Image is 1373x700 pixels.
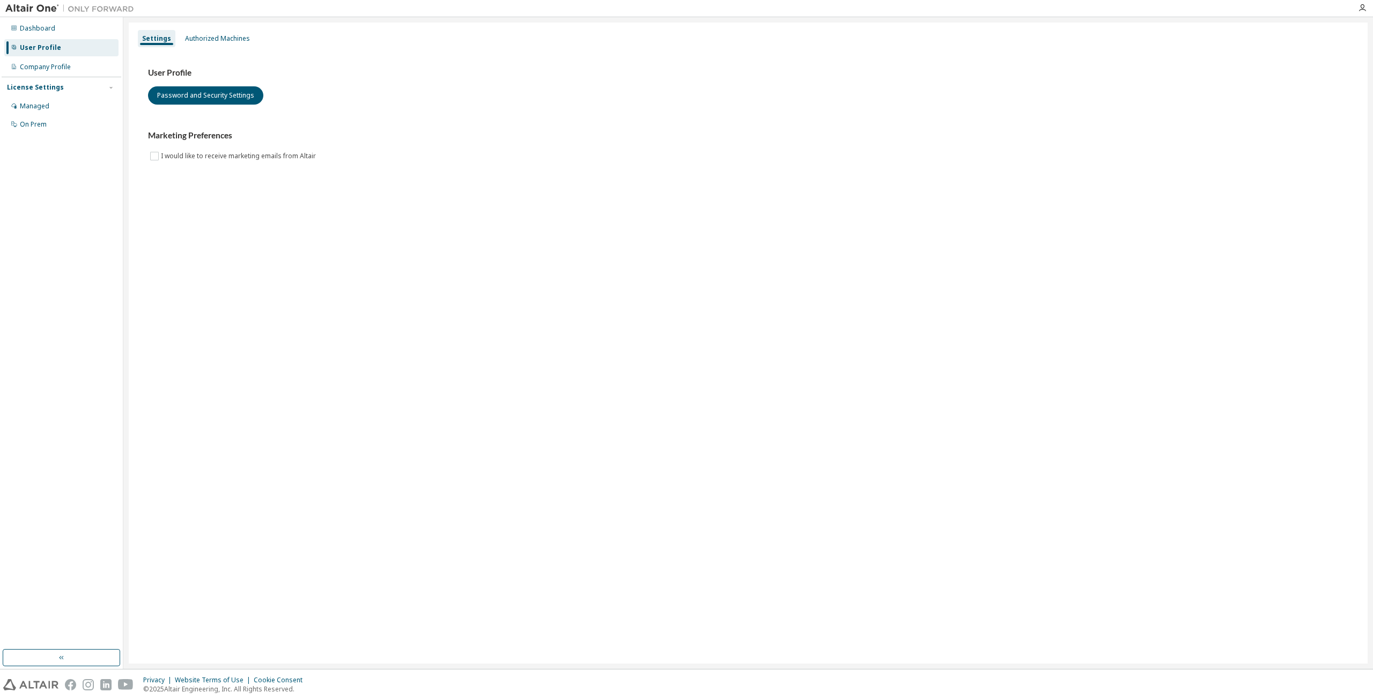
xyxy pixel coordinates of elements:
[20,120,47,129] div: On Prem
[5,3,139,14] img: Altair One
[20,43,61,52] div: User Profile
[148,68,1348,78] h3: User Profile
[65,679,76,690] img: facebook.svg
[20,63,71,71] div: Company Profile
[148,86,263,105] button: Password and Security Settings
[7,83,64,92] div: License Settings
[143,684,309,694] p: © 2025 Altair Engineering, Inc. All Rights Reserved.
[118,679,134,690] img: youtube.svg
[20,24,55,33] div: Dashboard
[148,130,1348,141] h3: Marketing Preferences
[3,679,58,690] img: altair_logo.svg
[100,679,112,690] img: linkedin.svg
[254,676,309,684] div: Cookie Consent
[83,679,94,690] img: instagram.svg
[185,34,250,43] div: Authorized Machines
[143,676,175,684] div: Privacy
[20,102,49,110] div: Managed
[175,676,254,684] div: Website Terms of Use
[142,34,171,43] div: Settings
[161,150,318,163] label: I would like to receive marketing emails from Altair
